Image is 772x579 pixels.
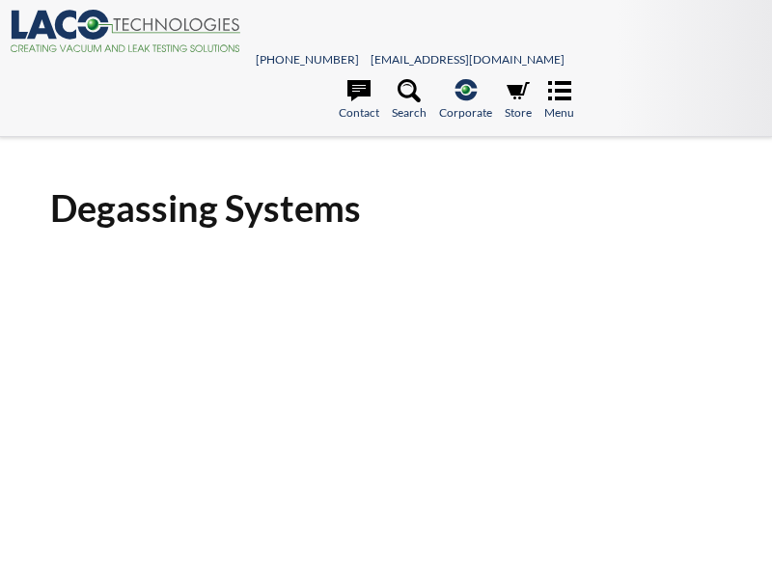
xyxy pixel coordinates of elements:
a: Contact [339,79,379,122]
span: Corporate [439,103,492,122]
a: Store [505,79,532,122]
a: [EMAIL_ADDRESS][DOMAIN_NAME] [371,52,565,67]
h1: Degassing Systems [50,184,722,232]
a: [PHONE_NUMBER] [256,52,359,67]
a: Menu [544,79,574,122]
a: Search [392,79,427,122]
